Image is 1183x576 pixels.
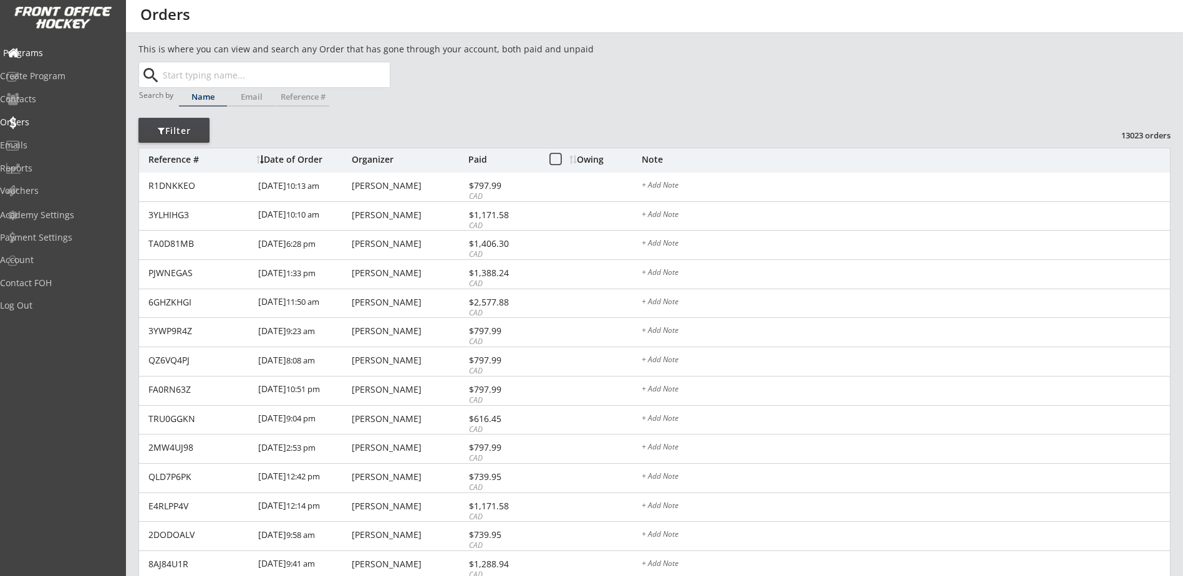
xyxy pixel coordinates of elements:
div: [PERSON_NAME] [352,181,465,190]
div: Search by [139,91,175,99]
div: $797.99 [469,443,536,452]
input: Start typing name... [160,62,390,87]
div: Date of Order [256,155,349,164]
div: + Add Note [642,239,1170,249]
div: 2DODOALV [148,530,251,539]
div: [PERSON_NAME] [352,298,465,307]
div: $1,288.94 [469,560,536,569]
div: [DATE] [258,406,349,434]
div: Organizer [352,155,465,164]
div: + Add Note [642,473,1170,482]
div: [PERSON_NAME] [352,385,465,394]
div: + Add Note [642,298,1170,308]
div: + Add Note [642,530,1170,540]
font: 11:50 am [286,296,319,307]
div: QLD7P6PK [148,473,251,481]
div: Filter [138,125,210,137]
font: 9:58 am [286,529,315,540]
font: 8:08 am [286,355,315,366]
div: [DATE] [258,231,349,259]
div: [DATE] [258,377,349,405]
div: + Add Note [642,443,1170,453]
font: 12:14 pm [286,500,320,511]
div: [DATE] [258,173,349,201]
div: 2MW4UJ98 [148,443,251,452]
div: CAD [469,395,536,406]
div: $739.95 [469,530,536,539]
div: $1,388.24 [469,269,536,277]
div: CAD [469,249,536,260]
button: search [140,65,161,85]
div: [DATE] [258,318,349,346]
div: Programs [3,49,115,57]
div: Name [179,93,227,101]
div: CAD [469,453,536,464]
div: CAD [469,308,536,319]
div: CAD [469,337,536,347]
div: 3YLHIHG3 [148,211,251,219]
div: CAD [469,512,536,522]
div: + Add Note [642,269,1170,279]
div: + Add Note [642,327,1170,337]
div: QZ6VQ4PJ [148,356,251,365]
font: 2:53 pm [286,442,316,453]
font: 9:41 am [286,558,315,569]
div: + Add Note [642,415,1170,425]
div: [DATE] [258,522,349,550]
div: + Add Note [642,356,1170,366]
div: $1,171.58 [469,211,536,219]
div: [PERSON_NAME] [352,327,465,335]
font: 6:28 pm [286,238,316,249]
div: [PERSON_NAME] [352,415,465,423]
font: 10:51 pm [286,383,320,395]
div: R1DNKKEO [148,181,251,190]
div: + Add Note [642,385,1170,395]
div: $1,406.30 [469,239,536,248]
div: [DATE] [258,347,349,375]
div: CAD [469,482,536,493]
div: [PERSON_NAME] [352,356,465,365]
div: Reference # [276,93,329,101]
font: 10:13 am [286,180,319,191]
div: Owing [569,155,641,164]
font: 9:04 pm [286,413,316,424]
div: [DATE] [258,289,349,317]
div: Note [642,155,1170,164]
div: $797.99 [469,385,536,394]
div: [PERSON_NAME] [352,443,465,452]
div: CAD [469,191,536,202]
div: CAD [469,540,536,551]
div: CAD [469,425,536,435]
font: 12:42 pm [286,471,320,482]
div: 13023 orders [1106,130,1171,141]
div: $2,577.88 [469,298,536,307]
div: [PERSON_NAME] [352,530,465,539]
div: [DATE] [258,493,349,521]
div: 3YWP9R4Z [148,327,251,335]
div: + Add Note [642,211,1170,221]
div: [PERSON_NAME] [352,502,465,511]
div: 8AJ84U1R [148,560,251,569]
div: + Add Note [642,181,1170,191]
div: E4RLPP4V [148,502,251,511]
div: [DATE] [258,260,349,288]
div: [PERSON_NAME] [352,473,465,481]
font: 10:10 am [286,209,319,220]
div: CAD [469,221,536,231]
div: $1,171.58 [469,502,536,511]
div: $739.95 [469,473,536,481]
div: Paid [468,155,536,164]
div: $797.99 [469,181,536,190]
div: [PERSON_NAME] [352,560,465,569]
div: PJWNEGAS [148,269,251,277]
div: [PERSON_NAME] [352,239,465,248]
div: [PERSON_NAME] [352,211,465,219]
div: TRU0GGKN [148,415,251,423]
div: This is where you can view and search any Order that has gone through your account, both paid and... [138,43,665,55]
div: TA0D81MB [148,239,251,248]
font: 1:33 pm [286,267,316,279]
div: $616.45 [469,415,536,423]
div: Reference # [148,155,250,164]
div: [DATE] [258,434,349,463]
div: [DATE] [258,464,349,492]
